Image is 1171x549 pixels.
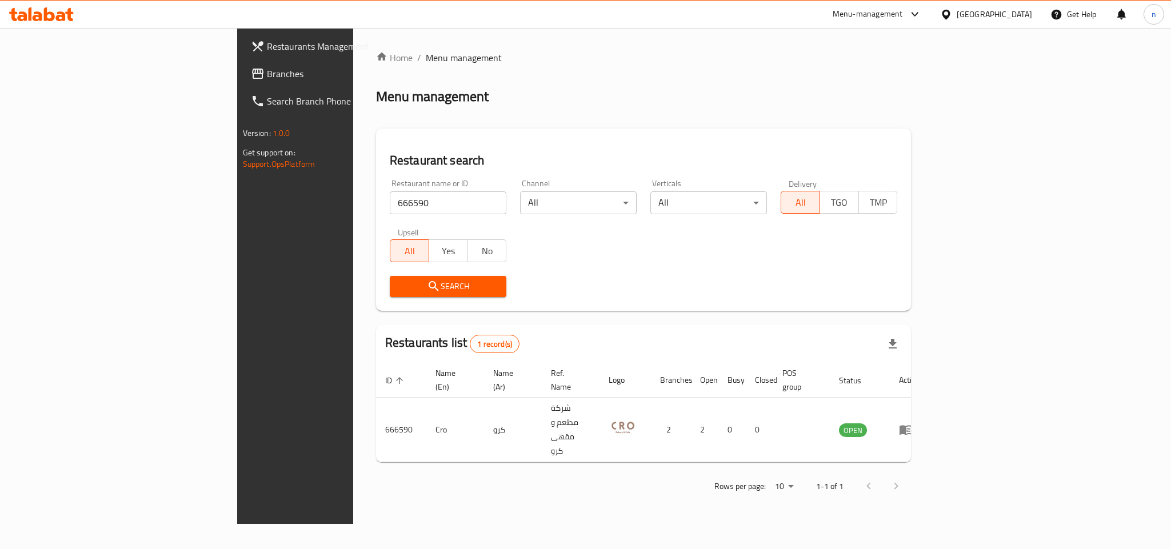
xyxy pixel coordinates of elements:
div: Export file [879,330,906,358]
span: All [786,194,816,211]
label: Upsell [398,228,419,236]
td: 2 [651,398,691,462]
span: 1 record(s) [470,339,519,350]
span: Name (Ar) [493,366,528,394]
th: Action [890,363,929,398]
span: Branches [267,67,423,81]
span: Version: [243,126,271,141]
div: [GEOGRAPHIC_DATA] [957,8,1032,21]
div: Total records count [470,335,519,353]
span: n [1152,8,1156,21]
th: Branches [651,363,691,398]
div: Rows per page: [770,478,798,495]
div: Menu [899,423,920,436]
nav: breadcrumb [376,51,912,65]
span: Status [839,374,876,387]
span: Search [399,279,497,294]
span: All [395,243,425,259]
span: TMP [864,194,893,211]
span: Ref. Name [551,366,586,394]
div: OPEN [839,423,867,437]
th: Logo [600,363,651,398]
img: Cro [609,413,637,442]
span: Restaurants Management [267,39,423,53]
a: Restaurants Management [242,33,433,60]
a: Support.OpsPlatform [243,157,315,171]
span: Menu management [426,51,502,65]
span: OPEN [839,424,867,437]
p: Rows per page: [714,479,766,494]
th: Closed [746,363,773,398]
td: كرو [484,398,542,462]
th: Open [691,363,718,398]
span: 1.0.0 [273,126,290,141]
div: Menu-management [833,7,903,21]
input: Search for restaurant name or ID.. [390,191,506,214]
label: Delivery [789,179,817,187]
table: enhanced table [376,363,929,462]
td: شركة مطعم و مقهى كرو [542,398,600,462]
span: Name (En) [435,366,470,394]
h2: Menu management [376,87,489,106]
div: All [650,191,767,214]
div: All [520,191,637,214]
button: All [781,191,820,214]
a: Search Branch Phone [242,87,433,115]
span: Search Branch Phone [267,94,423,108]
button: No [467,239,506,262]
span: ID [385,374,407,387]
button: TMP [858,191,898,214]
button: TGO [820,191,859,214]
span: TGO [825,194,854,211]
h2: Restaurants list [385,334,519,353]
span: Yes [434,243,463,259]
button: Yes [429,239,468,262]
span: POS group [782,366,816,394]
p: 1-1 of 1 [816,479,844,494]
span: No [472,243,502,259]
button: Search [390,276,506,297]
td: 0 [718,398,746,462]
a: Branches [242,60,433,87]
span: Get support on: [243,145,295,160]
h2: Restaurant search [390,152,898,169]
button: All [390,239,429,262]
td: Cro [426,398,484,462]
th: Busy [718,363,746,398]
td: 2 [691,398,718,462]
td: 0 [746,398,773,462]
